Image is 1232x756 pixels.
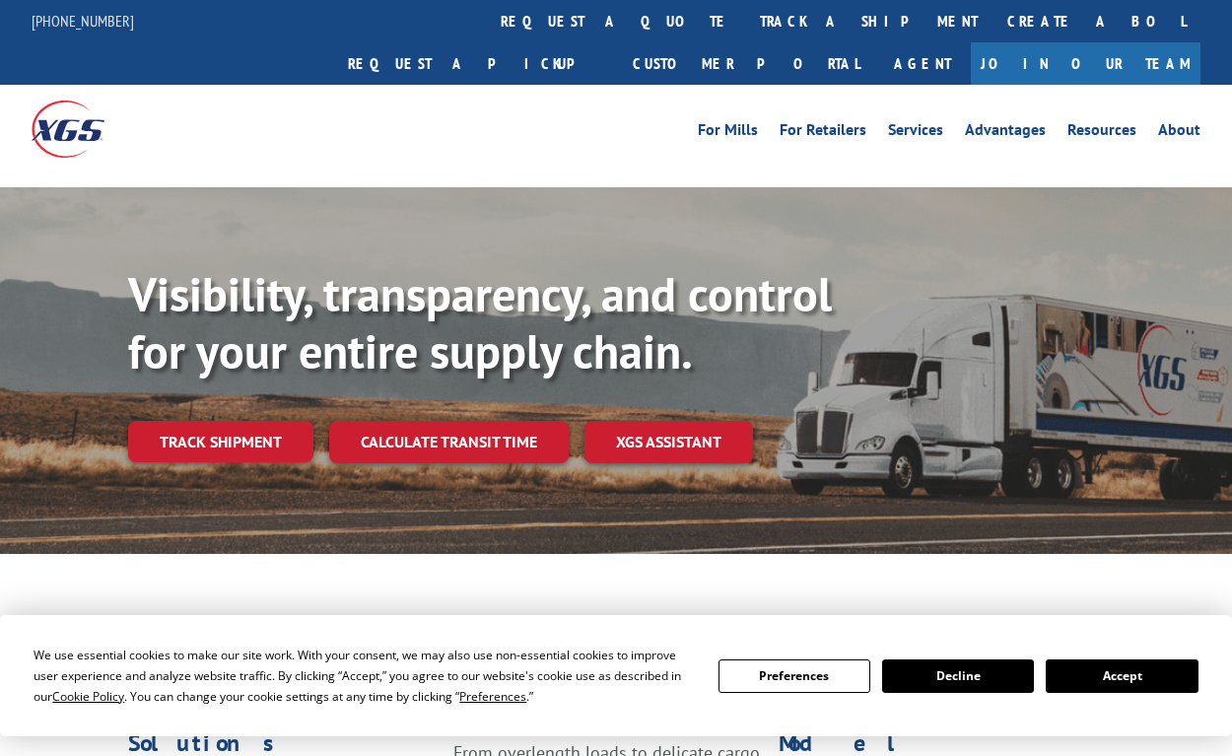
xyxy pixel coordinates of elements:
[780,122,866,144] a: For Retailers
[874,42,971,85] a: Agent
[698,122,758,144] a: For Mills
[882,659,1034,693] button: Decline
[128,421,313,462] a: Track shipment
[1067,122,1136,144] a: Resources
[965,122,1046,144] a: Advantages
[459,688,526,705] span: Preferences
[329,421,569,463] a: Calculate transit time
[333,42,618,85] a: Request a pickup
[52,688,124,705] span: Cookie Policy
[32,11,134,31] a: [PHONE_NUMBER]
[888,122,943,144] a: Services
[618,42,874,85] a: Customer Portal
[1046,659,1198,693] button: Accept
[719,659,870,693] button: Preferences
[971,42,1200,85] a: Join Our Team
[584,421,753,463] a: XGS ASSISTANT
[1158,122,1200,144] a: About
[128,263,832,381] b: Visibility, transparency, and control for your entire supply chain.
[34,645,694,707] div: We use essential cookies to make our site work. With your consent, we may also use non-essential ...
